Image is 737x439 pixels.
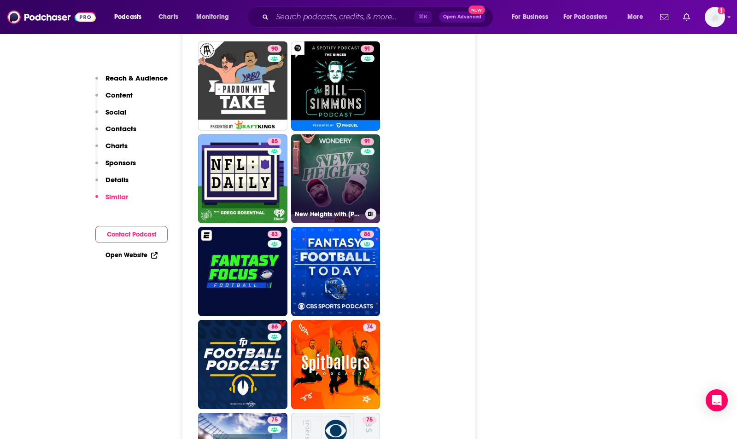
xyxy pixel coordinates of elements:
[95,158,136,175] button: Sponsors
[272,10,415,24] input: Search podcasts, credits, & more...
[158,11,178,23] span: Charts
[291,320,380,409] a: 74
[291,41,380,131] a: 91
[268,138,281,145] a: 85
[679,9,694,25] a: Show notifications dropdown
[198,320,287,409] a: 86
[361,45,374,52] a: 91
[256,6,502,28] div: Search podcasts, credits, & more...
[95,108,126,125] button: Social
[198,41,287,131] a: 90
[360,231,374,238] a: 86
[95,192,128,209] button: Similar
[95,141,128,158] button: Charts
[718,7,725,14] svg: Add a profile image
[415,11,432,23] span: ⌘ K
[361,138,374,145] a: 91
[557,10,621,24] button: open menu
[364,137,370,146] span: 91
[621,10,655,24] button: open menu
[114,11,141,23] span: Podcasts
[706,389,728,411] div: Open Intercom Messenger
[505,10,560,24] button: open menu
[190,10,241,24] button: open menu
[95,175,129,192] button: Details
[363,416,376,424] a: 75
[198,227,287,316] a: 83
[512,11,548,23] span: For Business
[364,45,370,54] span: 91
[364,230,370,239] span: 86
[268,416,281,424] a: 75
[271,45,278,54] span: 90
[105,251,158,259] a: Open Website
[105,175,129,184] p: Details
[268,231,281,238] a: 83
[268,45,281,52] a: 90
[196,11,229,23] span: Monitoring
[108,10,153,24] button: open menu
[268,323,281,331] a: 86
[271,230,278,239] span: 83
[295,210,362,218] h3: New Heights with [PERSON_NAME] & [PERSON_NAME]
[705,7,725,27] img: User Profile
[105,141,128,150] p: Charts
[105,192,128,201] p: Similar
[105,158,136,167] p: Sponsors
[271,137,278,146] span: 85
[563,11,608,23] span: For Podcasters
[95,226,168,243] button: Contact Podcast
[439,12,485,23] button: Open AdvancedNew
[656,9,672,25] a: Show notifications dropdown
[291,227,380,316] a: 86
[705,7,725,27] button: Show profile menu
[152,10,184,24] a: Charts
[443,15,481,19] span: Open Advanced
[95,91,133,108] button: Content
[705,7,725,27] span: Logged in as ElaineatWink
[95,74,168,91] button: Reach & Audience
[198,134,287,224] a: 85
[271,323,278,332] span: 86
[105,124,136,133] p: Contacts
[7,8,96,26] img: Podchaser - Follow, Share and Rate Podcasts
[105,91,133,99] p: Content
[468,6,485,14] span: New
[363,323,376,331] a: 74
[291,134,380,224] a: 91New Heights with [PERSON_NAME] & [PERSON_NAME]
[627,11,643,23] span: More
[367,323,373,332] span: 74
[95,124,136,141] button: Contacts
[366,416,373,425] span: 75
[105,74,168,82] p: Reach & Audience
[105,108,126,116] p: Social
[271,416,278,425] span: 75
